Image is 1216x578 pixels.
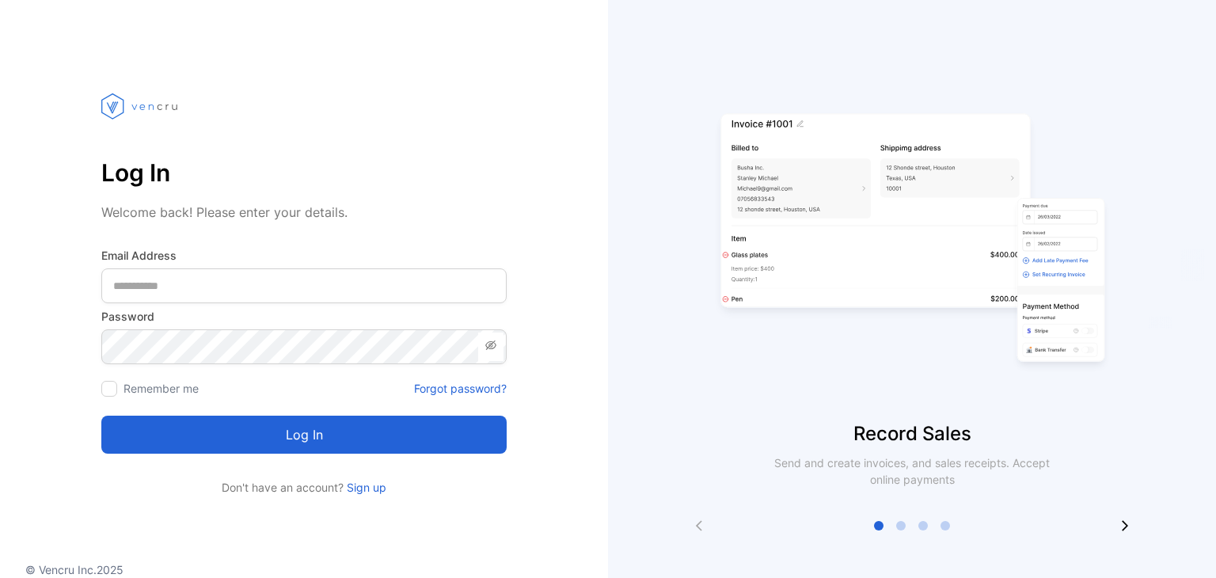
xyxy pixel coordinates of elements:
[344,481,386,494] a: Sign up
[760,454,1064,488] p: Send and create invoices, and sales receipts. Accept online payments
[608,420,1216,448] p: Record Sales
[101,63,180,149] img: vencru logo
[101,247,507,264] label: Email Address
[101,479,507,496] p: Don't have an account?
[414,380,507,397] a: Forgot password?
[714,63,1110,420] img: slider image
[101,203,507,222] p: Welcome back! Please enter your details.
[101,154,507,192] p: Log In
[123,382,199,395] label: Remember me
[101,416,507,454] button: Log in
[101,308,507,325] label: Password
